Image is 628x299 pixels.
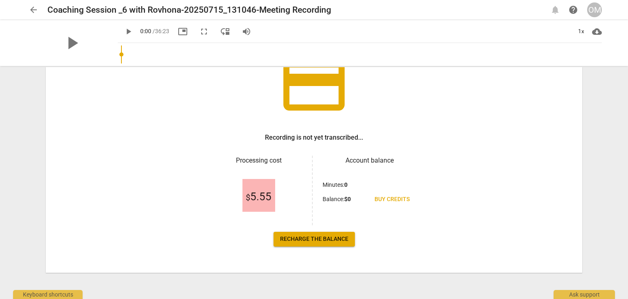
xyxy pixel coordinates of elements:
[47,5,331,15] h2: Coaching Session _6 with Rovhona-20250715_131046-Meeting Recording
[344,196,351,202] b: $ 0
[246,191,271,203] span: 5.55
[153,28,169,34] span: / 36:23
[242,27,251,36] span: volume_up
[368,192,416,207] a: Buy credits
[566,2,581,17] a: Help
[554,290,615,299] div: Ask support
[265,133,363,143] h3: Recording is not yet transcribed...
[246,193,250,202] span: $
[121,24,136,39] button: Play
[123,27,133,36] span: play_arrow
[277,49,351,123] span: credit_card
[587,2,602,17] button: OM
[220,27,230,36] span: move_down
[13,290,83,299] div: Keyboard shortcuts
[323,156,416,165] h3: Account balance
[568,5,578,15] span: help
[239,24,254,39] button: Volume
[280,235,348,243] span: Recharge the balance
[218,24,233,39] button: View player as separate pane
[573,25,589,38] div: 1x
[323,195,351,204] p: Balance :
[274,232,355,247] a: Recharge the balance
[344,181,348,188] b: 0
[197,24,211,39] button: Fullscreen
[29,5,38,15] span: arrow_back
[178,27,188,36] span: picture_in_picture
[592,27,602,36] span: cloud_download
[199,27,209,36] span: fullscreen
[323,181,348,189] p: Minutes :
[212,156,305,165] h3: Processing cost
[175,24,190,39] button: Picture in picture
[61,32,83,54] span: play_arrow
[375,195,410,204] span: Buy credits
[140,28,151,34] span: 0:00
